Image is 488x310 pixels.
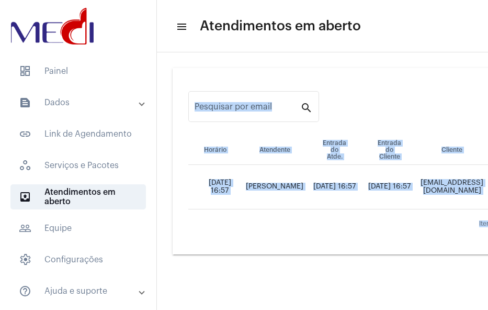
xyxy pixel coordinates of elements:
th: Entrada do Atde. [307,136,362,165]
mat-icon: search [300,101,313,114]
mat-expansion-panel-header: sidenav iconDados [6,90,156,115]
mat-icon: sidenav icon [19,285,31,297]
span: Atendimentos em aberto [200,18,361,35]
span: Painel [10,59,146,84]
td: [EMAIL_ADDRESS][DOMAIN_NAME] [417,165,487,209]
th: Atendente [242,136,307,165]
span: Serviços e Pacotes [10,153,146,178]
td: [DATE] 16:57 [307,165,362,209]
td: [DATE] 16:57 [188,165,242,209]
mat-icon: sidenav icon [19,128,31,140]
mat-icon: sidenav icon [19,96,31,109]
span: sidenav icon [19,253,31,266]
span: sidenav icon [19,65,31,77]
td: [PERSON_NAME] [242,165,307,209]
span: Configurações [10,247,146,272]
span: Equipe [10,216,146,241]
th: Entrada do Cliente [362,136,417,165]
img: d3a1b5fa-500b-b90f-5a1c-719c20e9830b.png [8,5,96,47]
span: Atendimentos em aberto [10,184,146,209]
span: Link de Agendamento [10,121,146,147]
input: Pesquisar por email [195,104,300,114]
span: sidenav icon [19,159,31,172]
th: Cliente [417,136,487,165]
mat-expansion-panel-header: sidenav iconAjuda e suporte [6,279,156,304]
th: Horário [188,136,242,165]
mat-icon: sidenav icon [19,191,31,203]
mat-icon: sidenav icon [176,20,186,33]
td: [DATE] 16:57 [362,165,417,209]
mat-icon: sidenav icon [19,222,31,235]
mat-panel-title: Dados [19,96,140,109]
mat-panel-title: Ajuda e suporte [19,285,140,297]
